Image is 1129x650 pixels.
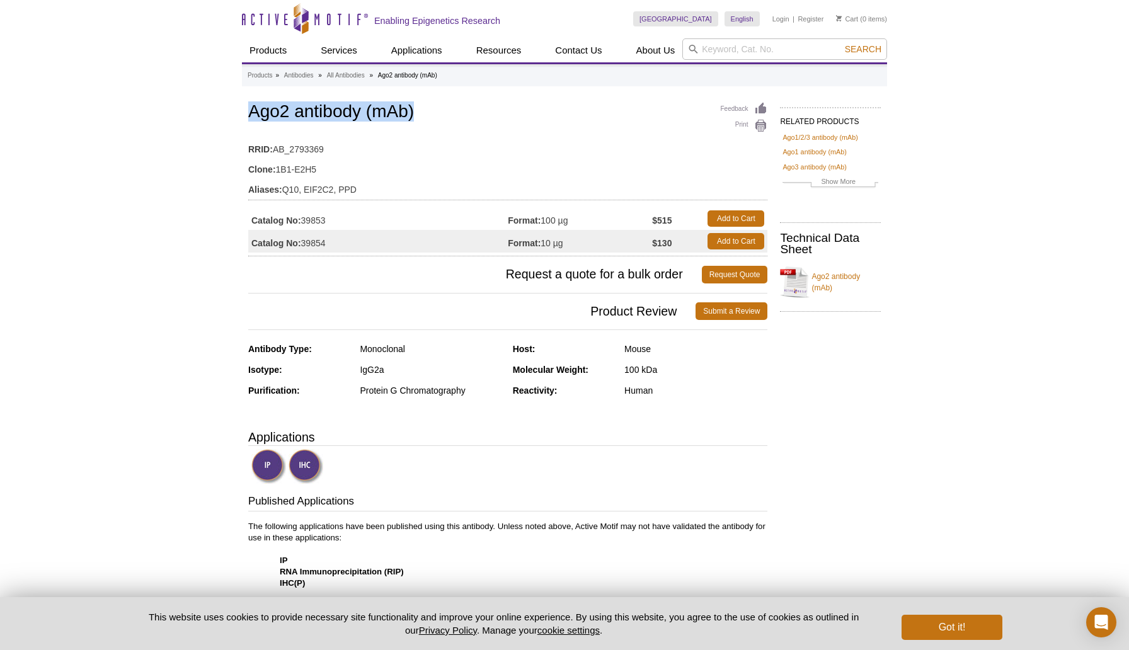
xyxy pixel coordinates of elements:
a: English [725,11,760,26]
a: Products [248,70,272,81]
strong: $130 [652,237,672,249]
li: Ago2 antibody (mAb) [378,72,437,79]
div: Open Intercom Messenger [1086,607,1116,637]
a: Show More [782,176,878,190]
td: 100 µg [508,207,652,230]
a: Contact Us [547,38,609,62]
a: Ago2 antibody (mAb) [780,263,881,301]
a: Services [313,38,365,62]
div: Human [624,385,767,396]
li: » [275,72,279,79]
strong: Format: [508,215,541,226]
td: AB_2793369 [248,136,767,156]
img: Immunohistochemistry Validated [289,449,323,484]
button: cookie settings [537,625,600,636]
a: Feedback [720,102,767,116]
p: The following applications have been published using this antibody. Unless noted above, Active Mo... [248,521,767,623]
a: All Antibodies [327,70,365,81]
li: | [793,11,794,26]
strong: Format: [508,237,541,249]
a: About Us [629,38,683,62]
img: Your Cart [836,15,842,21]
a: Privacy Policy [419,625,477,636]
td: 39854 [248,230,508,253]
div: Mouse [624,343,767,355]
strong: Catalog No: [251,237,301,249]
p: This website uses cookies to provide necessary site functionality and improve your online experie... [127,610,881,637]
strong: IP [280,556,287,565]
button: Got it! [902,615,1002,640]
div: IgG2a [360,364,503,375]
a: Ago1/2/3 antibody (mAb) [782,132,857,143]
li: (0 items) [836,11,887,26]
a: Submit a Review [696,302,767,320]
strong: IHC(P) [280,578,305,588]
td: 39853 [248,207,508,230]
strong: Catalog No: [251,215,301,226]
a: Add to Cart [708,210,764,227]
h3: Published Applications [248,494,767,511]
span: Product Review [248,302,696,320]
h2: Enabling Epigenetics Research [374,15,500,26]
a: Products [242,38,294,62]
strong: Molecular Weight: [513,365,588,375]
strong: RNA Immunoprecipitation (RIP) [280,567,404,576]
img: Immunoprecipitation Validated [251,449,286,484]
strong: Isotype: [248,365,282,375]
a: Ago3 antibody (mAb) [782,161,846,173]
a: Request Quote [702,266,768,283]
td: 1B1-E2H5 [248,156,767,176]
a: Resources [469,38,529,62]
strong: Aliases: [248,184,282,195]
a: Print [720,119,767,133]
strong: RRID: [248,144,273,155]
a: Antibodies [284,70,314,81]
a: Applications [384,38,450,62]
a: Register [798,14,823,23]
li: » [369,72,373,79]
a: [GEOGRAPHIC_DATA] [633,11,718,26]
h2: Technical Data Sheet [780,232,881,255]
h1: Ago2 antibody (mAb) [248,102,767,123]
strong: Host: [513,344,536,354]
button: Search [841,43,885,55]
div: Monoclonal [360,343,503,355]
h3: Applications [248,428,767,447]
li: » [318,72,322,79]
strong: Reactivity: [513,385,558,396]
input: Keyword, Cat. No. [682,38,887,60]
td: Q10, EIF2C2, PPD [248,176,767,197]
a: Ago1 antibody (mAb) [782,146,846,157]
div: 100 kDa [624,364,767,375]
span: Request a quote for a bulk order [248,266,702,283]
span: Search [845,44,881,54]
a: Login [772,14,789,23]
td: 10 µg [508,230,652,253]
strong: Purification: [248,385,300,396]
a: Add to Cart [708,233,764,249]
strong: Clone: [248,164,276,175]
a: Cart [836,14,858,23]
div: Protein G Chromatography [360,385,503,396]
strong: $515 [652,215,672,226]
strong: Antibody Type: [248,344,312,354]
h2: RELATED PRODUCTS [780,107,881,130]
